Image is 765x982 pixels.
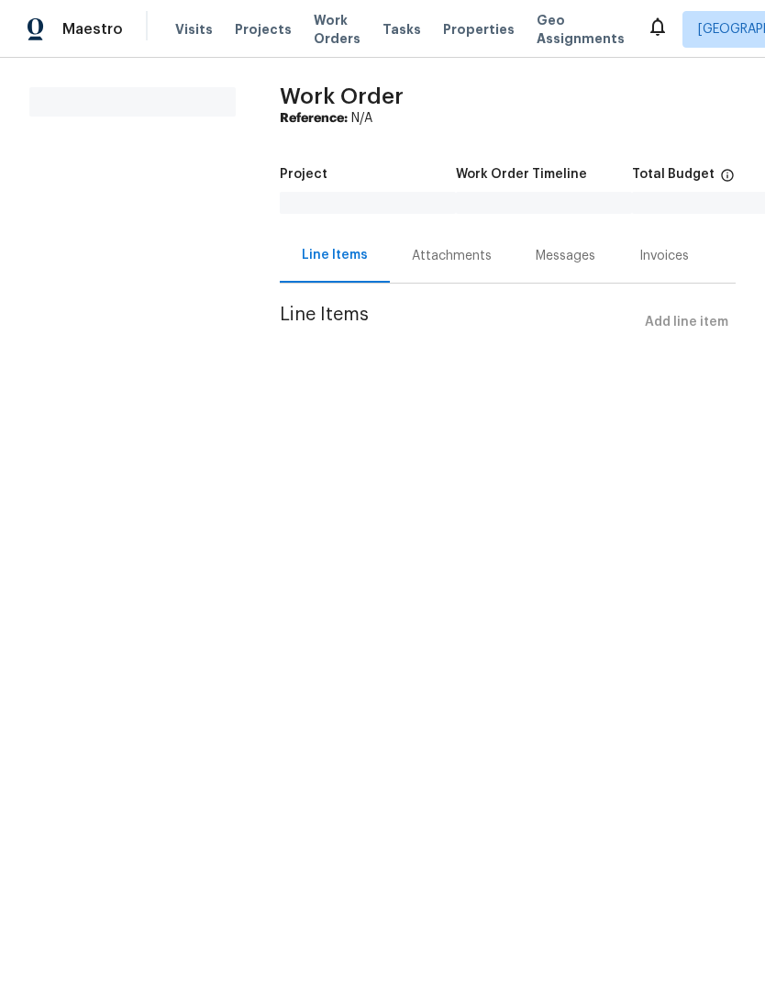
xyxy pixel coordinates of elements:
[175,20,213,39] span: Visits
[280,306,637,340] span: Line Items
[62,20,123,39] span: Maestro
[280,85,404,107] span: Work Order
[280,168,327,181] h5: Project
[302,246,368,264] div: Line Items
[639,247,689,265] div: Invoices
[537,11,625,48] span: Geo Assignments
[280,109,736,128] div: N/A
[443,20,515,39] span: Properties
[280,112,348,125] b: Reference:
[632,168,715,181] h5: Total Budget
[456,168,587,181] h5: Work Order Timeline
[314,11,360,48] span: Work Orders
[536,247,595,265] div: Messages
[720,168,735,192] span: The total cost of line items that have been proposed by Opendoor. This sum includes line items th...
[382,23,421,36] span: Tasks
[235,20,292,39] span: Projects
[412,247,492,265] div: Attachments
